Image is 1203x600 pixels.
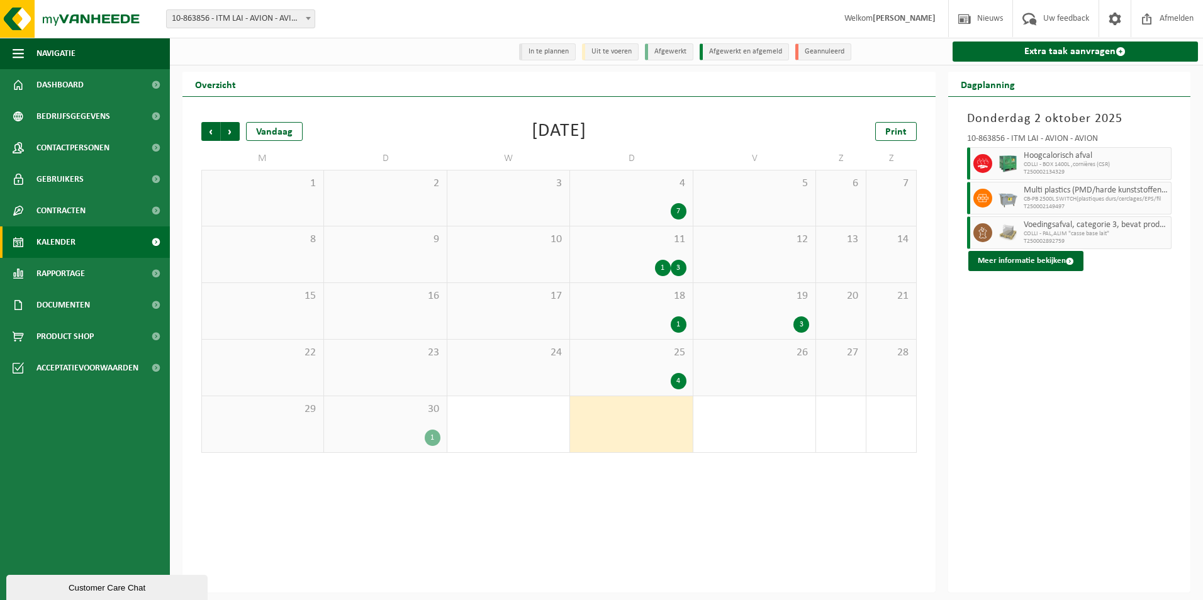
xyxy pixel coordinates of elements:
[201,122,220,141] span: Vorige
[700,43,789,60] li: Afgewerkt en afgemeld
[793,316,809,333] div: 3
[1024,151,1168,161] span: Hoogcalorisch afval
[208,403,317,416] span: 29
[875,122,917,141] a: Print
[655,260,671,276] div: 1
[885,127,907,137] span: Print
[201,147,324,170] td: M
[36,258,85,289] span: Rapportage
[454,346,563,360] span: 24
[700,346,809,360] span: 26
[576,346,686,360] span: 25
[532,122,586,141] div: [DATE]
[330,289,440,303] span: 16
[36,38,76,69] span: Navigatie
[221,122,240,141] span: Volgende
[36,289,90,321] span: Documenten
[1024,186,1168,196] span: Multi plastics (PMD/harde kunststoffen/spanbanden/EPS/folie naturel/folie gemengd)
[582,43,639,60] li: Uit te voeren
[36,164,84,195] span: Gebruikers
[208,177,317,191] span: 1
[822,289,859,303] span: 20
[36,101,110,132] span: Bedrijfsgegevens
[645,43,693,60] li: Afgewerkt
[866,147,917,170] td: Z
[246,122,303,141] div: Vandaag
[700,233,809,247] span: 12
[454,289,563,303] span: 17
[822,346,859,360] span: 27
[671,373,686,389] div: 4
[671,316,686,333] div: 1
[166,9,315,28] span: 10-863856 - ITM LAI - AVION - AVION
[330,233,440,247] span: 9
[1024,203,1168,211] span: T250002149497
[1024,196,1168,203] span: CB-PB 2500L SWITCH(plastiques durs/cerclages/EPS/fil
[208,289,317,303] span: 15
[953,42,1199,62] a: Extra taak aanvragen
[671,260,686,276] div: 3
[873,346,910,360] span: 28
[999,223,1017,242] img: LP-PA-00000-WDN-11
[968,251,1083,271] button: Meer informatie bekijken
[873,177,910,191] span: 7
[948,72,1027,96] h2: Dagplanning
[36,352,138,384] span: Acceptatievoorwaarden
[1024,230,1168,238] span: COLLI - PAL,ALIM "casse base lait"
[576,177,686,191] span: 4
[822,177,859,191] span: 6
[700,177,809,191] span: 5
[967,109,1172,128] h3: Donderdag 2 oktober 2025
[999,189,1017,208] img: WB-2500-GAL-GY-01
[967,135,1172,147] div: 10-863856 - ITM LAI - AVION - AVION
[36,195,86,226] span: Contracten
[576,289,686,303] span: 18
[167,10,315,28] span: 10-863856 - ITM LAI - AVION - AVION
[330,403,440,416] span: 30
[1024,161,1168,169] span: COLLI - BOX 1400L ,cornières (CSR)
[700,289,809,303] span: 19
[816,147,866,170] td: Z
[795,43,851,60] li: Geannuleerd
[36,321,94,352] span: Product Shop
[519,43,576,60] li: In te plannen
[693,147,816,170] td: V
[454,233,563,247] span: 10
[822,233,859,247] span: 13
[873,289,910,303] span: 21
[425,430,440,446] div: 1
[570,147,693,170] td: D
[873,14,936,23] strong: [PERSON_NAME]
[671,203,686,219] div: 7
[330,177,440,191] span: 2
[873,233,910,247] span: 14
[1024,220,1168,230] span: Voedingsafval, categorie 3, bevat producten van dierlijke oorsprong, kunststof verpakking
[208,346,317,360] span: 22
[1024,238,1168,245] span: T250002892759
[1024,169,1168,176] span: T250002134329
[454,177,563,191] span: 3
[182,72,249,96] h2: Overzicht
[6,572,210,600] iframe: chat widget
[447,147,570,170] td: W
[330,346,440,360] span: 23
[999,154,1017,173] img: PB-HB-1400-HPE-GN-01
[208,233,317,247] span: 8
[36,69,84,101] span: Dashboard
[36,132,109,164] span: Contactpersonen
[324,147,447,170] td: D
[36,226,76,258] span: Kalender
[576,233,686,247] span: 11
